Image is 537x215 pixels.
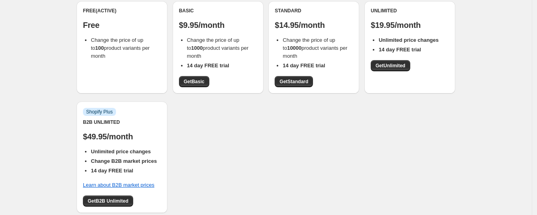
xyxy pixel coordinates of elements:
[379,47,421,53] b: 14 day FREE trial
[83,195,133,207] a: GetB2B Unlimited
[371,8,449,14] div: Unlimited
[371,20,449,30] p: $19.95/month
[275,20,353,30] p: $14.95/month
[287,45,301,51] b: 10000
[184,78,205,85] span: Get Basic
[371,60,410,71] a: GetUnlimited
[83,8,161,14] div: Free (Active)
[376,63,405,69] span: Get Unlimited
[88,198,128,204] span: Get B2B Unlimited
[91,149,151,154] b: Unlimited price changes
[91,158,157,164] b: Change B2B market prices
[179,8,257,14] div: Basic
[275,76,313,87] a: GetStandard
[91,168,133,174] b: 14 day FREE trial
[83,20,161,30] p: Free
[379,37,439,43] b: Unlimited price changes
[83,119,161,125] div: B2B Unlimited
[83,182,154,188] a: Learn about B2B market prices
[83,132,161,141] p: $49.95/month
[95,45,104,51] b: 100
[279,78,308,85] span: Get Standard
[187,63,229,68] b: 14 day FREE trial
[283,37,347,59] span: Change the price of up to product variants per month
[275,8,353,14] div: Standard
[179,76,209,87] a: GetBasic
[283,63,325,68] b: 14 day FREE trial
[191,45,203,51] b: 1000
[179,20,257,30] p: $9.95/month
[91,37,149,59] span: Change the price of up to product variants per month
[86,109,113,115] span: Shopify Plus
[187,37,249,59] span: Change the price of up to product variants per month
